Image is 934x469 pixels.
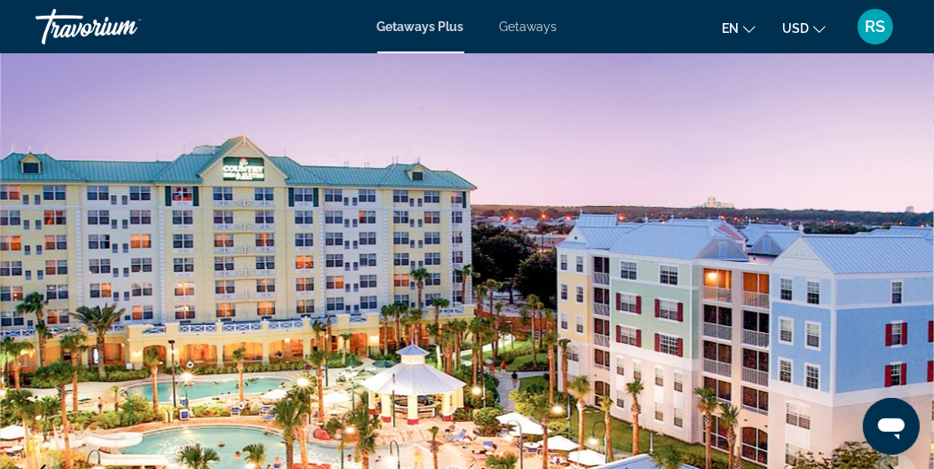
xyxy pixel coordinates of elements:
button: User Menu [852,8,898,45]
a: Getaways [500,20,558,34]
button: Change language [722,15,756,41]
span: USD [782,21,809,36]
span: en [722,21,739,36]
a: Getaways Plus [377,20,464,34]
iframe: Button to launch messaging window [863,398,920,455]
span: RS [866,18,886,36]
a: Travorium [36,4,213,50]
button: Change currency [782,15,826,41]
